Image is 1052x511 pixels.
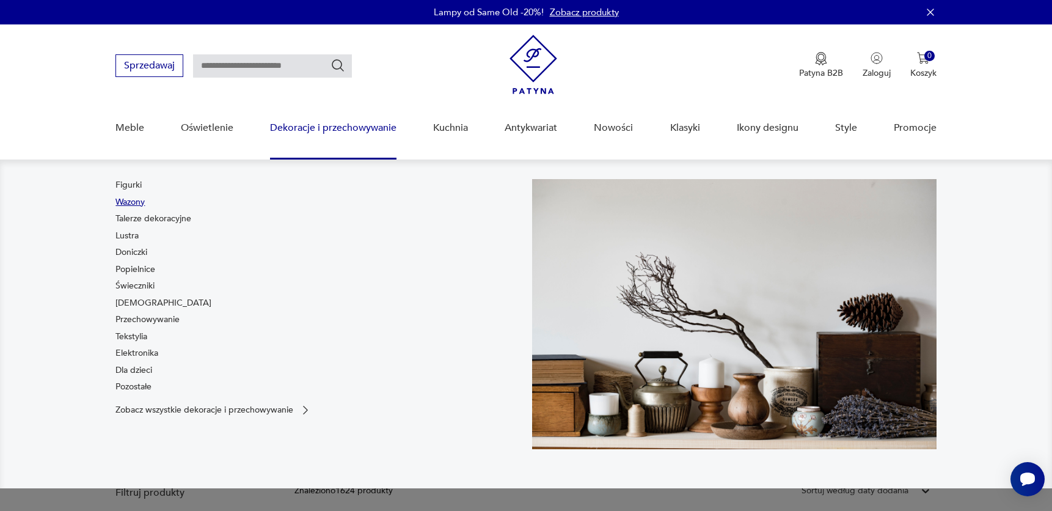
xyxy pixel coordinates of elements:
[1010,462,1045,496] iframe: Smartsupp widget button
[799,52,843,79] button: Patyna B2B
[910,67,937,79] p: Koszyk
[670,105,700,152] a: Klasyki
[115,263,155,276] a: Popielnice
[799,52,843,79] a: Ikona medaluPatyna B2B
[863,67,891,79] p: Zaloguj
[594,105,633,152] a: Nowości
[115,54,183,77] button: Sprzedawaj
[115,105,144,152] a: Meble
[550,6,619,18] a: Zobacz produkty
[799,67,843,79] p: Patyna B2B
[115,280,155,292] a: Świeczniki
[115,62,183,71] a: Sprzedawaj
[115,347,158,359] a: Elektronika
[115,404,312,416] a: Zobacz wszystkie dekoracje i przechowywanie
[115,230,139,242] a: Lustra
[270,105,396,152] a: Dekoracje i przechowywanie
[815,52,827,65] img: Ikona medalu
[115,314,180,326] a: Przechowywanie
[835,105,857,152] a: Style
[505,105,557,152] a: Antykwariat
[433,105,468,152] a: Kuchnia
[115,364,152,377] a: Dla dzieci
[510,35,557,94] img: Patyna - sklep z meblami i dekoracjami vintage
[910,52,937,79] button: 0Koszyk
[115,246,147,259] a: Doniczki
[115,179,142,191] a: Figurki
[434,6,544,18] p: Lampy od Same Old -20%!
[331,58,345,73] button: Szukaj
[894,105,937,152] a: Promocje
[917,52,929,64] img: Ikona koszyka
[737,105,798,152] a: Ikony designu
[863,52,891,79] button: Zaloguj
[115,406,293,414] p: Zobacz wszystkie dekoracje i przechowywanie
[532,179,937,449] img: cfa44e985ea346226f89ee8969f25989.jpg
[924,51,935,61] div: 0
[181,105,233,152] a: Oświetlenie
[115,381,152,393] a: Pozostałe
[871,52,883,64] img: Ikonka użytkownika
[115,213,191,225] a: Talerze dekoracyjne
[115,331,147,343] a: Tekstylia
[115,297,211,309] a: [DEMOGRAPHIC_DATA]
[115,196,145,208] a: Wazony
